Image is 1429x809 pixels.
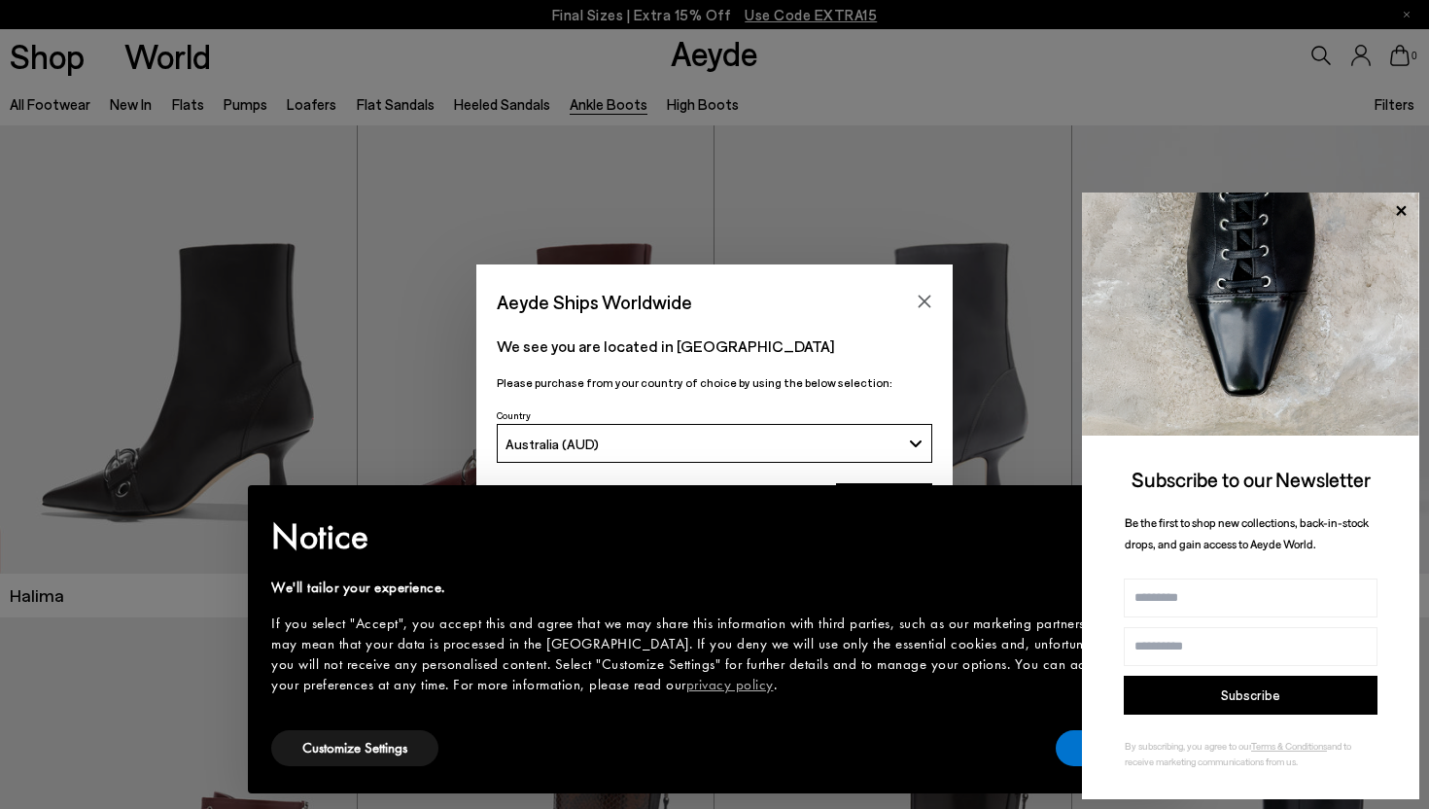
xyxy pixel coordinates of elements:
span: Subscribe to our Newsletter [1132,467,1371,491]
p: We see you are located in [GEOGRAPHIC_DATA] [497,334,932,358]
button: Close [910,287,939,316]
a: privacy policy [686,675,774,694]
h2: Notice [271,511,1127,562]
button: Accept [1056,730,1158,766]
p: Please purchase from your country of choice by using the below selection: [497,373,932,392]
div: If you select "Accept", you accept this and agree that we may share this information with third p... [271,614,1127,695]
span: Aeyde Ships Worldwide [497,285,692,319]
span: By subscribing, you agree to our [1125,740,1251,752]
span: Country [497,409,531,421]
span: Be the first to shop new collections, back-in-stock drops, and gain access to Aeyde World. [1125,515,1369,551]
span: Australia (AUD) [505,436,599,452]
button: Subscribe [1124,676,1377,715]
a: Terms & Conditions [1251,740,1327,752]
div: We'll tailor your experience. [271,578,1127,598]
button: Customize Settings [271,730,438,766]
img: ca3f721fb6ff708a270709c41d776025.jpg [1082,193,1419,436]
